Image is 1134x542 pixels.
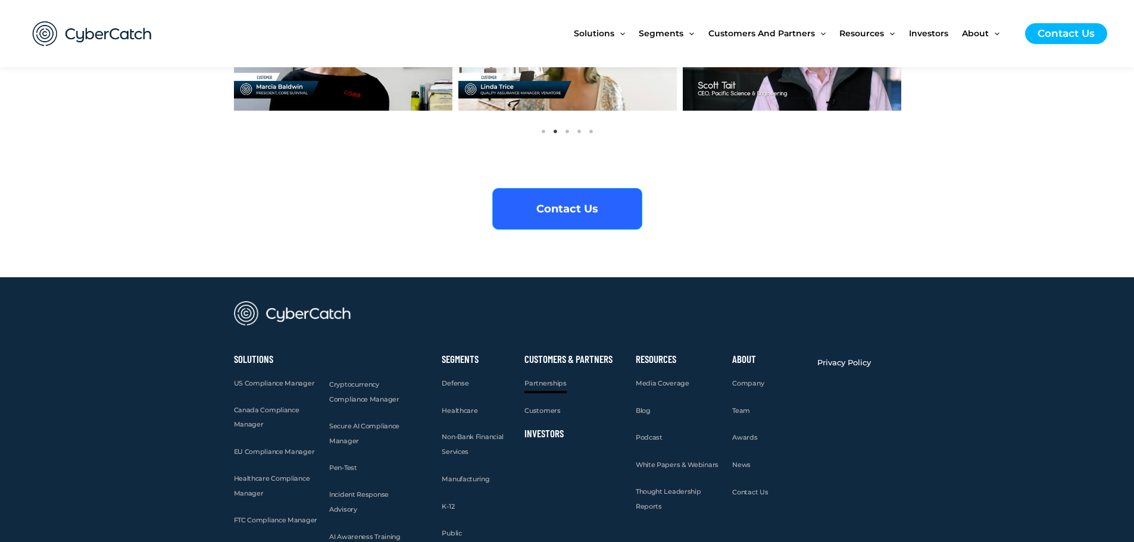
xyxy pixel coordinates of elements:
[234,516,317,524] span: FTC Compliance Manager
[909,8,948,58] span: Investors
[815,8,826,58] span: Menu Toggle
[234,403,318,433] a: Canada Compliance Manager
[732,406,750,415] span: Team
[962,8,989,58] span: About
[614,8,625,58] span: Menu Toggle
[442,406,477,415] span: Healthcare
[329,377,416,407] a: Cryptocurrency Compliance Manager
[549,126,561,137] button: 2 of 2
[234,513,317,528] a: FTC Compliance Manager
[574,8,614,58] span: Solutions
[234,376,315,391] a: US Compliance Manager
[732,460,751,469] span: News
[492,188,642,230] a: Contact Us
[708,8,815,58] span: Customers and Partners
[329,460,357,475] a: Pen-Test
[329,422,399,445] span: Secure AI Compliance Manager
[442,355,513,364] h2: Segments
[561,126,573,137] button: 3 of 2
[989,8,999,58] span: Menu Toggle
[329,532,401,541] span: AI Awareness Training
[636,430,663,445] a: Podcast
[442,433,504,456] span: Non-Bank Financial Services
[732,403,750,418] a: Team
[329,380,399,403] span: Cryptocurrency Compliance Manager
[732,355,805,364] h2: About
[524,406,560,415] span: Customers
[817,358,871,367] span: Privacy Policy
[442,430,513,459] a: Non-Bank Financial Services
[732,458,751,472] a: News
[524,355,624,364] h2: Customers & Partners
[21,9,164,58] img: CyberCatch
[442,379,468,387] span: Defense
[234,355,318,364] h2: Solutions
[329,419,416,449] a: Secure AI Compliance Manager
[524,376,566,391] a: Partnerships
[234,444,315,459] a: EU Compliance Manager
[884,8,895,58] span: Menu Toggle
[573,126,585,137] button: 4 of 2
[538,126,549,137] button: 1 of 2
[329,490,389,513] span: Incident Response Advisory
[442,472,489,487] a: Manufacturing
[524,403,560,418] a: Customers
[442,403,477,418] a: Healthcare
[636,403,651,418] a: Blog
[442,475,489,483] span: Manufacturing
[909,8,962,58] a: Investors
[442,502,454,510] span: K-12
[636,484,721,514] a: Thought Leadership Reports
[683,8,694,58] span: Menu Toggle
[636,406,651,415] span: Blog
[234,474,310,497] span: Healthcare Compliance Manager
[574,8,1013,58] nav: Site Navigation: New Main Menu
[839,8,884,58] span: Resources
[524,427,564,439] a: Investors
[234,471,318,501] a: Healthcare Compliance Manager
[524,379,566,387] span: Partnerships
[732,430,757,445] a: Awards
[732,379,764,387] span: Company
[732,433,757,441] span: Awards
[636,460,718,469] span: White Papers & Webinars
[636,379,689,387] span: Media Coverage
[536,203,598,214] span: Contact Us
[329,487,416,517] a: Incident Response Advisory
[639,8,683,58] span: Segments
[636,433,663,441] span: Podcast
[442,529,461,537] span: Public
[442,376,468,391] a: Defense
[817,355,871,370] a: Privacy Policy
[442,499,454,514] a: K-12
[329,463,357,472] span: Pen-Test
[1025,23,1107,44] a: Contact Us
[234,406,299,429] span: Canada Compliance Manager
[234,379,315,387] span: US Compliance Manager
[442,526,461,541] a: Public
[234,447,315,456] span: EU Compliance Manager
[732,485,768,500] a: Contact Us
[732,488,768,496] span: Contact Us
[636,487,701,510] span: Thought Leadership Reports
[732,376,764,391] a: Company
[636,376,689,391] a: Media Coverage
[636,355,721,364] h2: Resources
[636,458,718,472] a: White Papers & Webinars
[585,126,597,137] button: 5 of 2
